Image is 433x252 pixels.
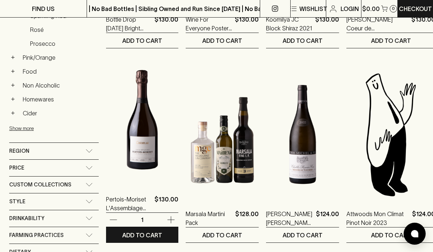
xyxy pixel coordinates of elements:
p: ADD TO CART [202,36,242,45]
div: Price [9,160,99,176]
span: Price [9,163,24,173]
span: Farming Practices [9,231,63,240]
a: Marsala Martini Pack [186,210,232,227]
p: $0.00 [362,4,380,13]
a: Pertois-Moriset L'Assemblage Brut NV [106,195,152,212]
a: Rosé [27,23,99,36]
a: Wine For Everyone Poster | Food For Everyone x [PERSON_NAME] [186,15,232,33]
a: Attwoods Mon Climat Pinot Noir 2023 [346,210,409,227]
div: Region [9,143,99,159]
a: Homewares [19,93,99,105]
button: + [9,82,17,89]
p: 1 [134,216,151,224]
span: Style [9,197,25,206]
img: Louis Michel Chablis Montee de Tonnerre 1er Cru 2021 [266,70,339,199]
p: Checkout [399,4,432,13]
a: Koomilya JC Block Shiraz 2021 [266,15,312,33]
p: ADD TO CART [122,231,162,240]
span: Drinkability [9,214,44,223]
div: Farming Practices [9,227,99,244]
div: Custom Collections [9,177,99,193]
button: ADD TO CART [106,33,178,48]
a: Non Alcoholic [19,79,99,92]
p: ADD TO CART [283,36,323,45]
div: Drinkability [9,210,99,227]
span: Custom Collections [9,180,71,189]
p: $130.00 [154,15,178,33]
img: bubble-icon [411,230,418,237]
p: $130.00 [235,15,259,33]
a: Food [19,65,99,78]
a: Cider [19,107,99,119]
p: $130.00 [154,195,178,212]
img: Pertois-Moriset L'Assemblage Brut NV [106,56,178,184]
p: $124.00 [316,210,339,227]
p: $130.00 [315,15,339,33]
p: ADD TO CART [371,231,411,240]
button: Show more [9,121,105,136]
button: ADD TO CART [266,33,339,48]
button: ADD TO CART [106,227,178,242]
span: Region [9,147,29,156]
a: Bottle Drop [DATE] Bright Delights Pack 1 10 OFF [106,15,152,33]
button: + [9,54,17,61]
p: FIND US [32,4,55,13]
button: + [9,68,17,75]
button: ADD TO CART [186,227,259,242]
button: + [9,96,17,103]
p: ADD TO CART [371,36,411,45]
p: ADD TO CART [202,231,242,240]
p: Wishlist [299,4,327,13]
button: ADD TO CART [186,33,259,48]
p: Login [341,4,359,13]
a: Pink/Orange [19,51,99,64]
p: ADD TO CART [283,231,323,240]
button: ADD TO CART [266,227,339,242]
button: + [9,110,17,117]
div: Style [9,193,99,210]
a: [PERSON_NAME] Coeur de [PERSON_NAME] [PERSON_NAME] NV [346,15,408,33]
a: Prosecco [27,37,99,50]
p: $128.00 [235,210,259,227]
p: ADD TO CART [122,36,162,45]
a: [PERSON_NAME] [PERSON_NAME] de Tonnerre 1er Cru 2021 [266,210,313,227]
img: Marsala Martini Pack [186,70,259,199]
p: 0 [392,7,395,11]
